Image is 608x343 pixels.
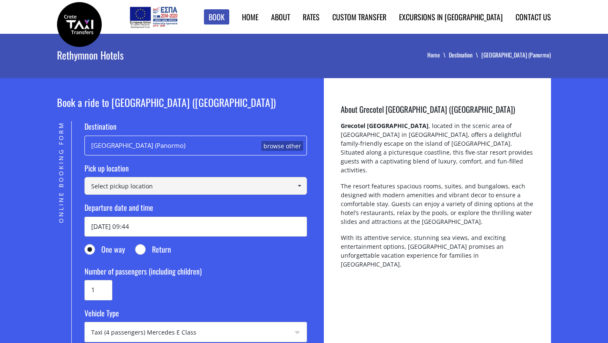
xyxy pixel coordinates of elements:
[57,95,307,121] h2: Book a ride to [GEOGRAPHIC_DATA] ([GEOGRAPHIC_DATA])
[341,182,534,233] p: The resort features spacious rooms, suites, and bungalows, each designed with modern amenities an...
[292,177,306,195] a: Show All Items
[261,141,303,151] a: browse other
[84,266,307,280] label: Number of passengers (including children)
[204,9,229,25] a: Book
[341,233,534,276] p: With its attentive service, stunning sea views, and exciting entertainment options, [GEOGRAPHIC_D...
[57,34,230,76] h1: Rethymnon Hotels
[481,51,551,59] li: [GEOGRAPHIC_DATA] (Panormo)
[57,19,102,28] a: Crete Taxi Transfers | Grecotel Marine Palace (Panormo) | Crete Taxi Transfers
[57,2,102,47] img: Crete Taxi Transfers | Grecotel Marine Palace (Panormo) | Crete Taxi Transfers
[84,202,307,217] label: Departure date and time
[303,11,320,22] a: Rates
[84,163,307,177] label: Pick up location
[84,308,307,322] label: Vehicle Type
[135,244,171,259] label: Return
[399,11,503,22] a: Excursions in [GEOGRAPHIC_DATA]
[128,4,179,30] img: e-bannersEUERDF180X90.jpg
[341,122,429,130] strong: Grecotel [GEOGRAPHIC_DATA]
[84,136,307,155] div: [GEOGRAPHIC_DATA] (Panormo)
[271,11,290,22] a: About
[242,11,258,22] a: Home
[449,50,481,59] a: Destination
[516,11,551,22] a: Contact us
[84,244,125,259] label: One way
[332,11,386,22] a: Custom Transfer
[341,103,534,121] h3: About Grecotel [GEOGRAPHIC_DATA] ([GEOGRAPHIC_DATA])
[341,121,534,182] p: , located in the scenic area of [GEOGRAPHIC_DATA] in [GEOGRAPHIC_DATA], offers a delightful famil...
[84,121,307,136] label: Destination
[427,50,449,59] a: Home
[84,177,307,195] input: Select pickup location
